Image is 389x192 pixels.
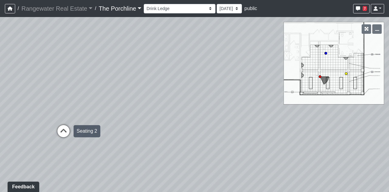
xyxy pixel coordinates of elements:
div: Seating 2 [74,125,100,137]
span: 7 [363,6,367,11]
span: / [92,2,98,15]
button: 7 [353,4,370,13]
span: public [244,6,257,11]
iframe: Ybug feedback widget [5,180,40,192]
span: / [15,2,21,15]
a: The Porchline [99,2,142,15]
a: Rangewater Real Estate [21,2,92,15]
